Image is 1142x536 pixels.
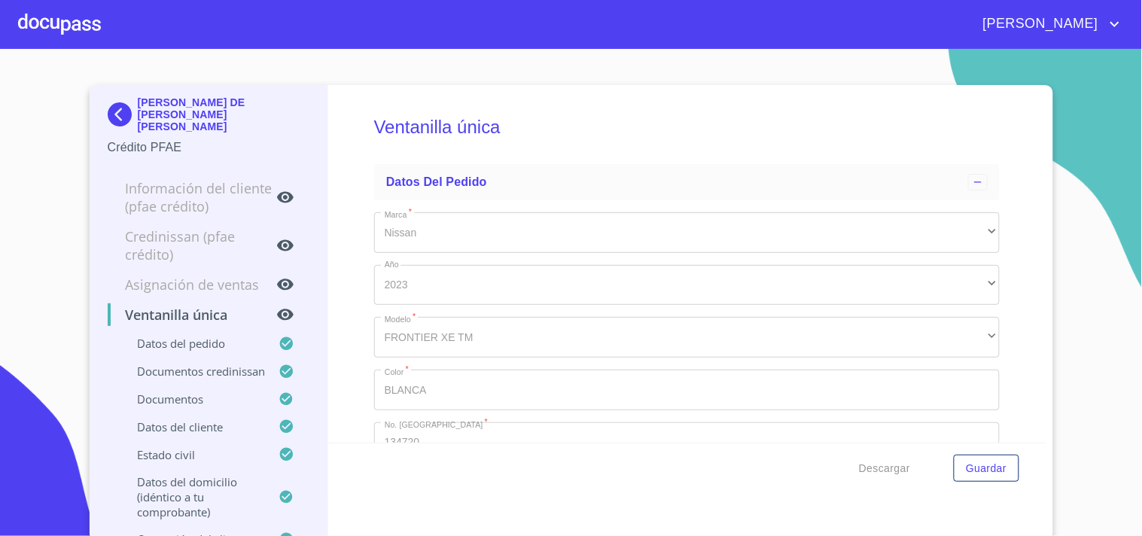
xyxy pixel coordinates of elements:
[108,474,279,519] p: Datos del domicilio (idéntico a tu comprobante)
[108,391,279,407] p: Documentos
[108,179,277,215] p: Información del cliente (PFAE crédito)
[966,459,1006,478] span: Guardar
[108,227,277,263] p: Credinissan (PFAE crédito)
[954,455,1019,483] button: Guardar
[386,175,487,188] span: Datos del pedido
[108,139,310,157] p: Crédito PFAE
[108,102,138,126] img: Docupass spot blue
[108,419,279,434] p: Datos del cliente
[374,164,1000,200] div: Datos del pedido
[108,306,277,324] p: Ventanilla única
[108,364,279,379] p: Documentos CrediNissan
[108,447,279,462] p: Estado civil
[972,12,1124,36] button: account of current user
[859,459,910,478] span: Descargar
[374,317,1000,358] div: FRONTIER XE TM
[374,265,1000,306] div: 2023
[972,12,1106,36] span: [PERSON_NAME]
[108,336,279,351] p: Datos del pedido
[853,455,916,483] button: Descargar
[108,276,277,294] p: Asignación de Ventas
[108,96,310,139] div: [PERSON_NAME] DE [PERSON_NAME] [PERSON_NAME]
[374,96,1000,158] h5: Ventanilla única
[138,96,310,132] p: [PERSON_NAME] DE [PERSON_NAME] [PERSON_NAME]
[374,212,1000,253] div: Nissan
